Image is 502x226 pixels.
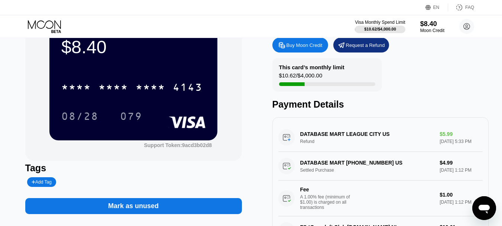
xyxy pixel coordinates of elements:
div: [DATE] 1:12 PM [440,200,483,205]
div: Visa Monthly Spend Limit$10.62/$4,000.00 [355,20,405,33]
div: Visa Monthly Spend Limit [355,20,405,25]
div: Add Tag [27,177,56,187]
div: $8.40 [420,20,444,28]
div: Add Tag [32,179,52,185]
div: FAQ [448,4,474,11]
div: FAQ [465,5,474,10]
div: Buy Moon Credit [286,42,323,48]
div: $1.00 [440,192,483,198]
div: Moon Credit [420,28,444,33]
div: A 1.00% fee (minimum of $1.00) is charged on all transactions [300,194,356,210]
div: 079 [114,107,148,125]
div: 08/28 [61,111,98,123]
div: $10.62 / $4,000.00 [279,72,323,82]
div: $10.62 / $4,000.00 [364,27,396,31]
div: 079 [120,111,142,123]
div: Fee [300,187,352,192]
div: $8.40Moon Credit [420,20,444,33]
div: Support Token:9acd3b02d8 [144,142,212,148]
div: Buy Moon Credit [272,38,328,52]
div: This card’s monthly limit [279,64,344,70]
div: Request a Refund [333,38,389,52]
div: EN [425,4,448,11]
div: Payment Details [272,99,489,110]
div: Mark as unused [25,191,242,214]
div: Mark as unused [108,202,159,210]
iframe: Button to launch messaging window [472,196,496,220]
div: $8.40 [61,36,205,57]
div: 08/28 [56,107,104,125]
div: EN [433,5,440,10]
div: Support Token: 9acd3b02d8 [144,142,212,148]
div: FeeA 1.00% fee (minimum of $1.00) is charged on all transactions$1.00[DATE] 1:12 PM [278,181,483,216]
div: Request a Refund [346,42,385,48]
div: 4143 [173,82,203,94]
div: Tags [25,163,242,174]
